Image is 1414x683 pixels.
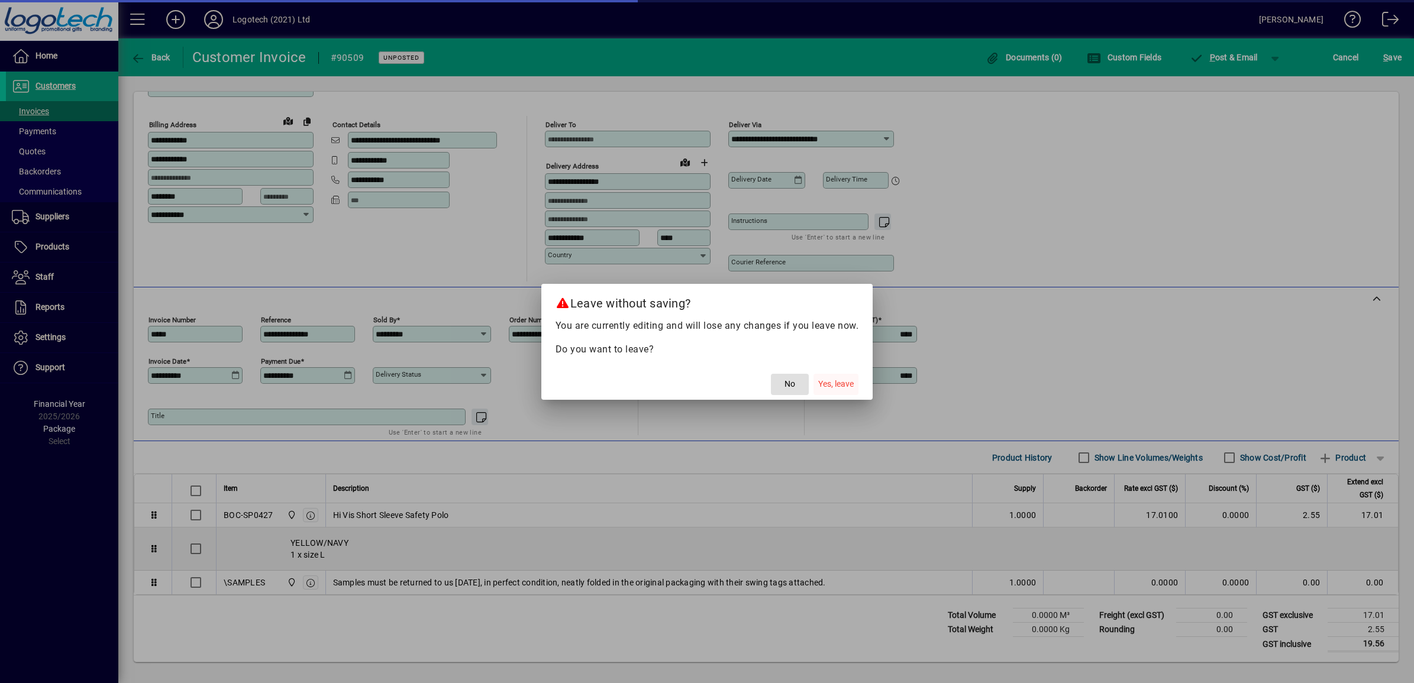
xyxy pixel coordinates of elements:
[813,374,858,395] button: Yes, leave
[541,284,873,318] h2: Leave without saving?
[556,342,859,357] p: Do you want to leave?
[771,374,809,395] button: No
[556,319,859,333] p: You are currently editing and will lose any changes if you leave now.
[785,378,795,390] span: No
[818,378,854,390] span: Yes, leave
